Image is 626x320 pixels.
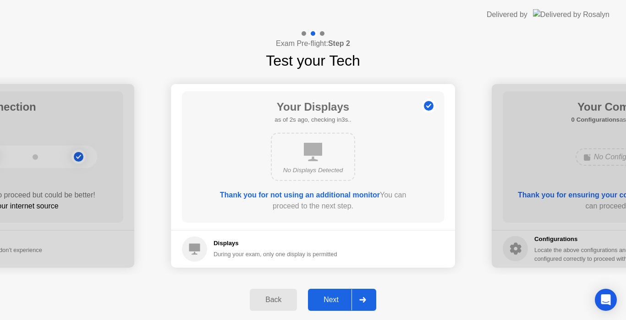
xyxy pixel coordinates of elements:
[214,239,337,248] h5: Displays
[308,289,376,311] button: Next
[487,9,527,20] div: Delivered by
[311,296,351,304] div: Next
[220,191,380,199] b: Thank you for not using an additional monitor
[253,296,294,304] div: Back
[279,166,347,175] div: No Displays Detected
[595,289,617,311] div: Open Intercom Messenger
[275,115,351,124] h5: as of 2s ago, checking in3s..
[208,190,418,212] div: You can proceed to the next step.
[214,250,337,258] div: During your exam, only one display is permitted
[533,9,610,20] img: Delivered by Rosalyn
[266,50,360,72] h1: Test your Tech
[328,39,350,47] b: Step 2
[250,289,297,311] button: Back
[275,99,351,115] h1: Your Displays
[276,38,350,49] h4: Exam Pre-flight:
